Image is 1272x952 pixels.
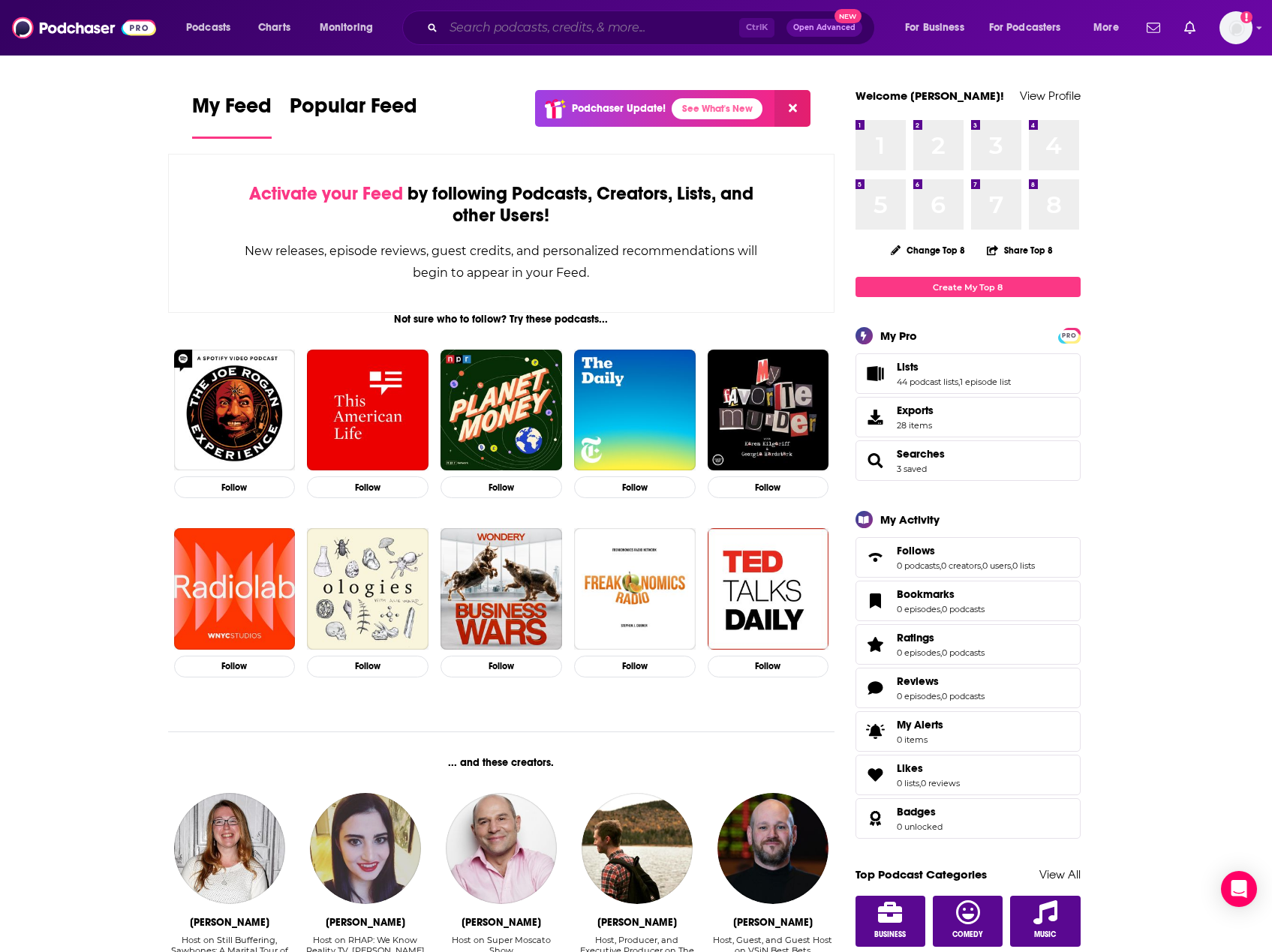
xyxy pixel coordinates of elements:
[290,93,417,128] span: Popular Feed
[880,512,940,527] div: My Activity
[174,528,296,650] img: Radiolab
[1240,11,1252,23] svg: Add a profile image
[739,18,774,38] span: Ctrl K
[708,528,829,650] a: TED Talks Daily
[444,16,739,40] input: Search podcasts, credits, & more...
[897,805,943,818] a: Badges
[897,360,1011,374] a: Lists
[307,528,429,650] img: Ologies with Alie Ward
[979,16,1083,40] button: open menu
[940,560,941,571] span: ,
[1020,89,1081,103] a: View Profile
[861,450,891,471] a: Searches
[1039,867,1081,881] a: View All
[960,377,1011,387] a: 1 episode list
[416,11,889,45] div: Search podcasts, credits, & more...
[12,14,156,42] img: Podchaser - Follow, Share and Rate Podcasts
[856,896,926,947] a: Business
[897,544,935,557] span: Follows
[192,93,272,139] a: My Feed
[1034,930,1056,939] span: Music
[1219,11,1252,44] img: User Profile
[856,798,1081,839] span: Badges
[981,560,982,571] span: ,
[174,656,296,677] button: Follow
[174,793,285,904] img: Dr. Sydnee McElroy
[307,350,429,471] img: This American Life
[441,350,562,471] a: Planet Money
[1093,17,1119,38] span: More
[856,668,1081,708] span: Reviews
[989,17,1061,38] span: For Podcasters
[921,778,960,788] a: 0 reviews
[168,756,835,769] div: ... and these creators.
[248,16,299,40] a: Charts
[190,916,269,929] div: Dr. Sydnee McElroy
[897,674,985,688] a: Reviews
[897,821,943,832] a: 0 unlocked
[1219,11,1252,44] span: Logged in as ereardon
[1060,330,1078,341] span: PRO
[168,313,835,326] div: Not sure who to follow? Try these podcasts...
[861,808,891,829] a: Badges
[597,916,677,929] div: Jason Moon
[874,930,906,939] span: Business
[1010,896,1081,947] a: Music
[1012,560,1035,571] a: 0 lists
[897,691,940,701] a: 0 episodes
[834,9,862,23] span: New
[856,711,1081,752] a: My Alerts
[1219,11,1252,44] button: Show profile menu
[174,350,296,471] img: The Joe Rogan Experience
[574,476,696,498] button: Follow
[574,350,696,471] a: The Daily
[582,793,693,904] img: Jason Moon
[958,377,960,387] span: ,
[1083,16,1138,40] button: open menu
[244,183,759,227] div: by following Podcasts, Creators, Lists, and other Users!
[708,350,829,471] a: My Favorite Murder with Karen Kilgariff and Georgia Hardstark
[882,241,975,260] button: Change Top 8
[290,93,417,139] a: Popular Feed
[982,560,1011,571] a: 0 users
[940,691,942,701] span: ,
[897,404,934,417] span: Exports
[1141,15,1166,41] a: Show notifications dropdown
[856,581,1081,621] span: Bookmarks
[897,544,1035,557] a: Follows
[244,240,759,284] div: New releases, episode reviews, guest credits, and personalized recommendations will begin to appe...
[897,447,945,461] span: Searches
[897,464,927,474] a: 3 saved
[897,674,939,688] span: Reviews
[307,656,429,677] button: Follow
[952,930,983,939] span: Comedy
[176,16,250,40] button: open menu
[310,793,421,904] img: Shannon Gaitz
[320,17,373,38] span: Monitoring
[309,16,392,40] button: open menu
[940,647,942,658] span: ,
[861,590,891,611] a: Bookmarks
[880,329,917,343] div: My Pro
[441,656,562,677] button: Follow
[897,647,940,658] a: 0 episodes
[856,440,1081,481] span: Searches
[574,656,696,677] button: Follow
[861,721,891,742] span: My Alerts
[861,363,891,384] a: Lists
[942,647,985,658] a: 0 podcasts
[717,793,828,904] img: Wes Reynolds
[895,16,983,40] button: open menu
[856,755,1081,795] span: Likes
[856,867,987,881] a: Top Podcast Categories
[897,761,923,775] span: Likes
[897,805,936,818] span: Badges
[258,17,290,38] span: Charts
[793,24,856,32] span: Open Advanced
[307,476,429,498] button: Follow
